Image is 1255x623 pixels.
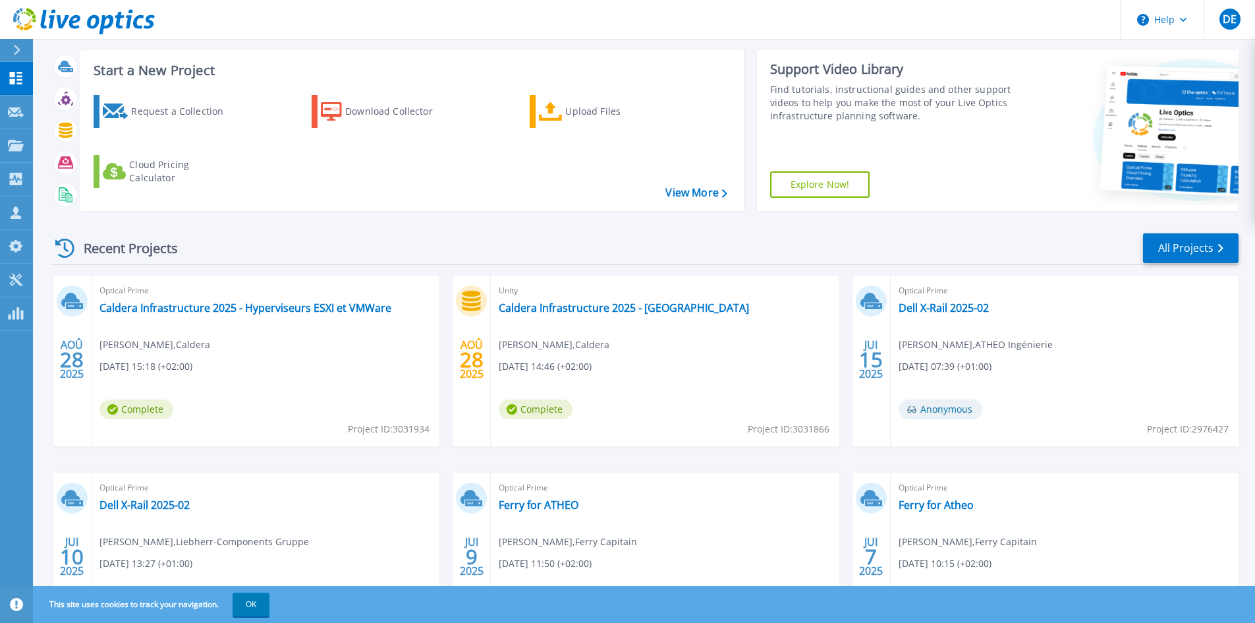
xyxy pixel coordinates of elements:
[499,283,831,298] span: Unity
[51,232,196,264] div: Recent Projects
[99,359,192,374] span: [DATE] 15:18 (+02:00)
[131,98,237,125] div: Request a Collection
[99,400,173,419] span: Complete
[899,359,991,374] span: [DATE] 07:39 (+01:00)
[770,83,1016,123] div: Find tutorials, instructional guides and other support videos to help you make the most of your L...
[865,551,877,562] span: 7
[94,95,240,128] a: Request a Collection
[99,481,432,495] span: Optical Prime
[899,481,1231,495] span: Optical Prime
[36,593,269,616] span: This site uses cookies to track your navigation.
[770,171,870,198] a: Explore Now!
[858,533,883,581] div: JUI 2025
[499,556,592,571] span: [DATE] 11:50 (+02:00)
[499,400,572,419] span: Complete
[899,338,1053,352] span: [PERSON_NAME] , ATHEO Ingénierie
[899,498,974,512] a: Ferry for Atheo
[459,336,484,384] div: AOÛ 2025
[899,535,1037,549] span: [PERSON_NAME] , Ferry Capitain
[665,187,727,199] a: View More
[1143,233,1239,263] a: All Projects
[770,61,1016,78] div: Support Video Library
[899,301,989,314] a: Dell X-Rail 2025-02
[345,98,451,125] div: Download Collector
[459,533,484,581] div: JUI 2025
[499,359,592,374] span: [DATE] 14:46 (+02:00)
[899,556,991,571] span: [DATE] 10:15 (+02:00)
[129,158,235,185] div: Cloud Pricing Calculator
[466,551,478,562] span: 9
[312,95,459,128] a: Download Collector
[499,301,749,314] a: Caldera Infrastructure 2025 - [GEOGRAPHIC_DATA]
[99,535,309,549] span: [PERSON_NAME] , Liebherr-Components Gruppe
[859,354,883,365] span: 15
[499,535,637,549] span: [PERSON_NAME] , Ferry Capitain
[60,354,84,365] span: 28
[99,301,391,314] a: Caldera Infrastructure 2025 - Hyperviseurs ESXI et VMWare
[60,551,84,562] span: 10
[94,63,727,78] h3: Start a New Project
[99,283,432,298] span: Optical Prime
[99,338,210,352] span: [PERSON_NAME] , Caldera
[94,155,240,188] a: Cloud Pricing Calculator
[59,336,84,384] div: AOÛ 2025
[748,422,829,436] span: Project ID: 3031866
[460,354,484,365] span: 28
[1147,422,1229,436] span: Project ID: 2976427
[233,593,269,616] button: OK
[530,95,677,128] a: Upload Files
[59,533,84,581] div: JUI 2025
[899,400,982,419] span: Anonymous
[499,338,609,352] span: [PERSON_NAME] , Caldera
[899,283,1231,298] span: Optical Prime
[858,336,883,384] div: JUI 2025
[565,98,671,125] div: Upload Files
[348,422,430,436] span: Project ID: 3031934
[99,556,192,571] span: [DATE] 13:27 (+01:00)
[1223,14,1237,24] span: DE
[499,481,831,495] span: Optical Prime
[499,498,578,512] a: Ferry for ATHEO
[99,498,190,512] a: Dell X-Rail 2025-02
